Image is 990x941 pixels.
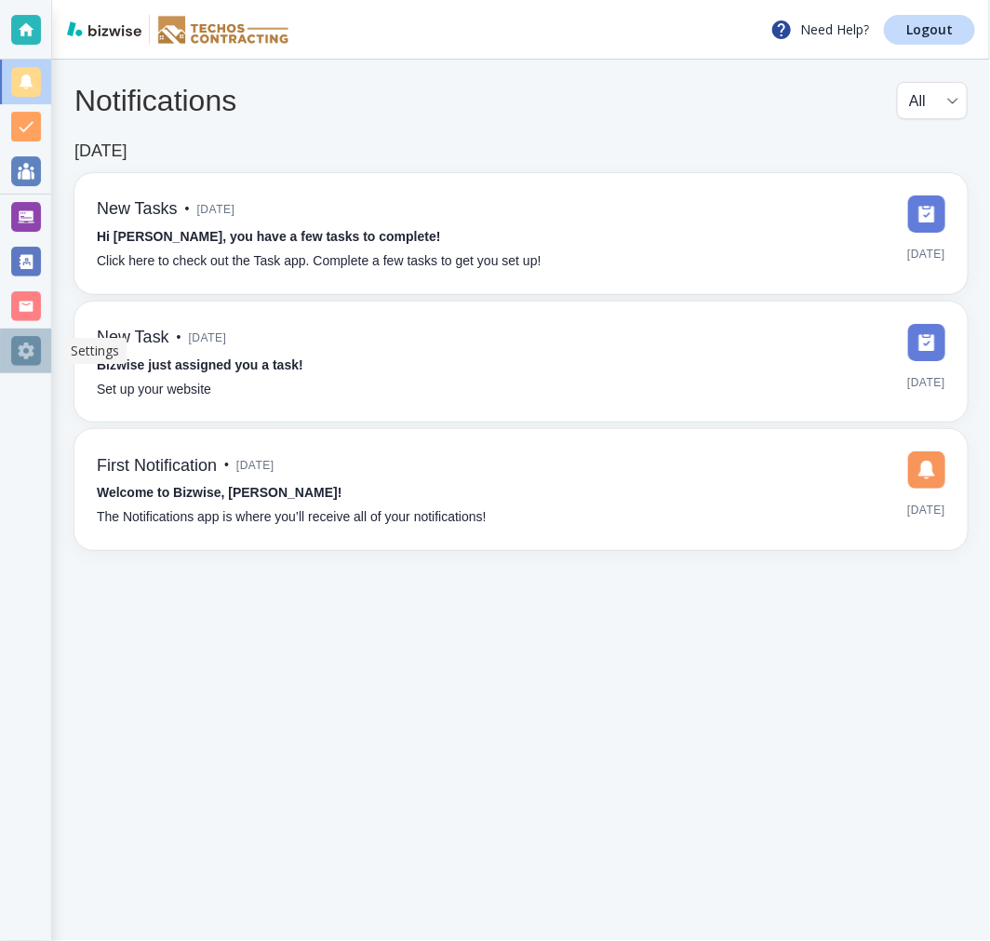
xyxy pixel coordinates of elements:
a: New Tasks•[DATE]Hi [PERSON_NAME], you have a few tasks to complete!Click here to check out the Ta... [74,173,968,294]
p: • [185,199,190,220]
img: Techos Exteriors Roofing & Siding [157,15,290,45]
p: • [224,455,229,476]
span: [DATE] [907,369,945,397]
a: First Notification•[DATE]Welcome to Bizwise, [PERSON_NAME]!The Notifications app is where you’ll ... [74,429,968,550]
img: DashboardSidebarNotification.svg [908,451,945,489]
h6: New Task [97,328,169,348]
img: bizwise [67,21,141,36]
span: [DATE] [236,451,274,479]
img: DashboardSidebarTasks.svg [908,195,945,233]
strong: Bizwise just assigned you a task! [97,357,303,372]
span: [DATE] [189,324,227,352]
div: All [909,83,956,118]
strong: Hi [PERSON_NAME], you have a few tasks to complete! [97,229,441,244]
h6: First Notification [97,456,217,477]
img: DashboardSidebarTasks.svg [908,324,945,361]
span: [DATE] [907,496,945,524]
p: Settings [71,342,119,360]
h4: Notifications [74,83,236,118]
h6: New Tasks [97,199,178,220]
p: • [177,328,181,348]
a: New Task•[DATE]Bizwise just assigned you a task!Set up your website[DATE] [74,302,968,423]
p: Need Help? [770,19,869,41]
span: [DATE] [197,195,235,223]
p: Click here to check out the Task app. Complete a few tasks to get you set up! [97,251,542,272]
p: The Notifications app is where you’ll receive all of your notifications! [97,507,487,528]
a: Logout [884,15,975,45]
span: [DATE] [907,240,945,268]
strong: Welcome to Bizwise, [PERSON_NAME]! [97,485,341,500]
p: Logout [906,23,953,36]
p: Set up your website [97,380,211,400]
h6: [DATE] [74,141,127,162]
